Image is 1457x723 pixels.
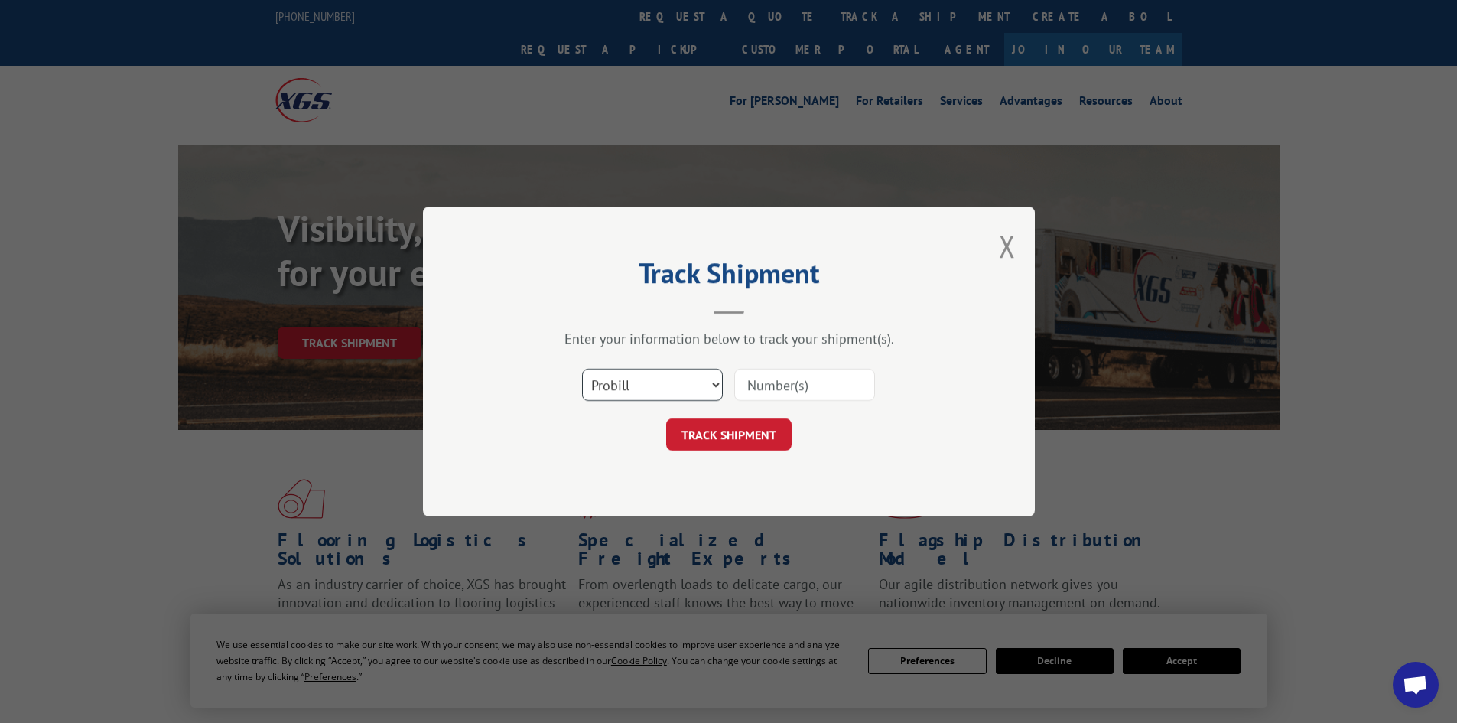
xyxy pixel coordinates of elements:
button: Close modal [999,226,1016,266]
input: Number(s) [734,369,875,401]
h2: Track Shipment [499,262,958,291]
button: TRACK SHIPMENT [666,418,792,451]
div: Open chat [1393,662,1439,708]
div: Enter your information below to track your shipment(s). [499,330,958,347]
